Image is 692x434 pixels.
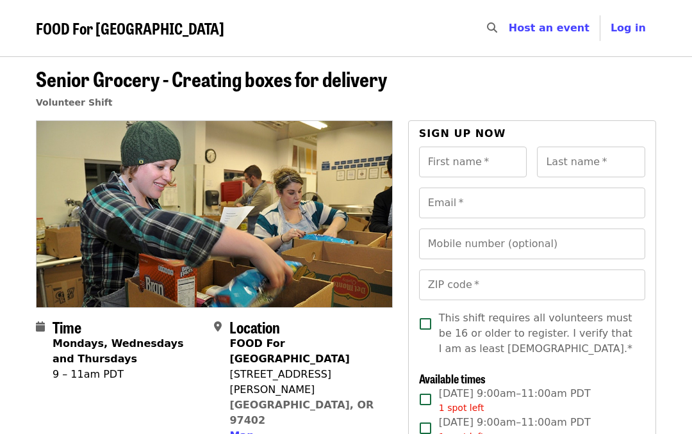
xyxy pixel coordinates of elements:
span: Available times [419,370,486,387]
a: [GEOGRAPHIC_DATA], OR 97402 [229,399,374,426]
span: Location [229,316,280,338]
img: Senior Grocery - Creating boxes for delivery organized by FOOD For Lane County [37,121,392,307]
span: Log in [611,22,646,34]
button: Log in [600,15,656,41]
a: Volunteer Shift [36,97,113,108]
input: Search [505,13,515,44]
span: Sign up now [419,127,506,140]
input: First name [419,147,527,177]
a: Host an event [509,22,589,34]
span: Senior Grocery - Creating boxes for delivery [36,63,387,93]
strong: Mondays, Wednesdays and Thursdays [53,337,184,365]
span: 1 spot left [439,403,484,413]
strong: FOOD For [GEOGRAPHIC_DATA] [229,337,349,365]
input: Last name [537,147,645,177]
span: Time [53,316,81,338]
input: Email [419,188,645,218]
i: search icon [487,22,497,34]
div: 9 – 11am PDT [53,367,204,382]
i: calendar icon [36,321,45,333]
span: [DATE] 9:00am–11:00am PDT [439,386,591,415]
input: Mobile number (optional) [419,229,645,259]
input: ZIP code [419,269,645,300]
span: This shift requires all volunteers must be 16 or older to register. I verify that I am as least [... [439,310,635,357]
span: FOOD For [GEOGRAPHIC_DATA] [36,17,224,39]
div: [STREET_ADDRESS][PERSON_NAME] [229,367,382,398]
a: FOOD For [GEOGRAPHIC_DATA] [36,19,224,38]
i: map-marker-alt icon [214,321,222,333]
